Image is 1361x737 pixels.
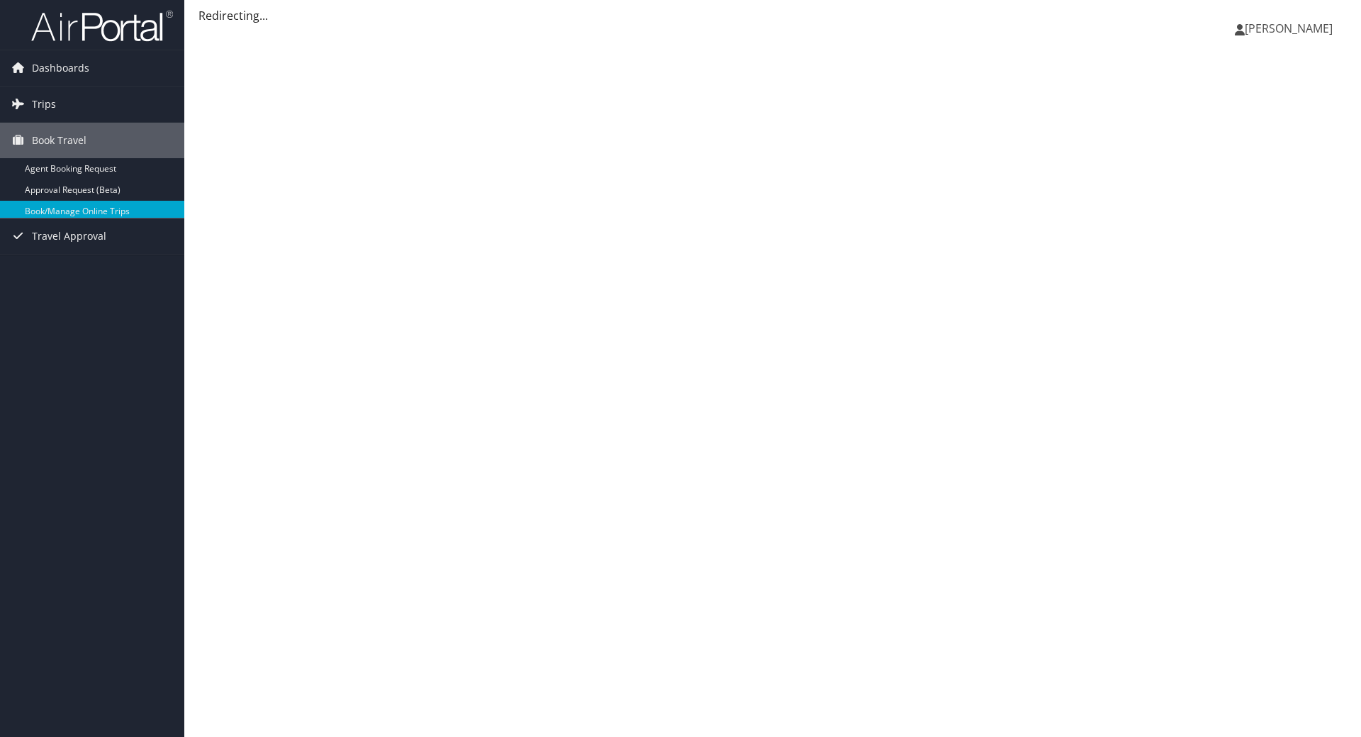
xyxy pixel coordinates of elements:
[32,50,89,86] span: Dashboards
[32,87,56,122] span: Trips
[32,218,106,254] span: Travel Approval
[31,9,173,43] img: airportal-logo.png
[1235,7,1347,50] a: [PERSON_NAME]
[32,123,86,158] span: Book Travel
[1245,21,1333,36] span: [PERSON_NAME]
[198,7,1347,24] div: Redirecting...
